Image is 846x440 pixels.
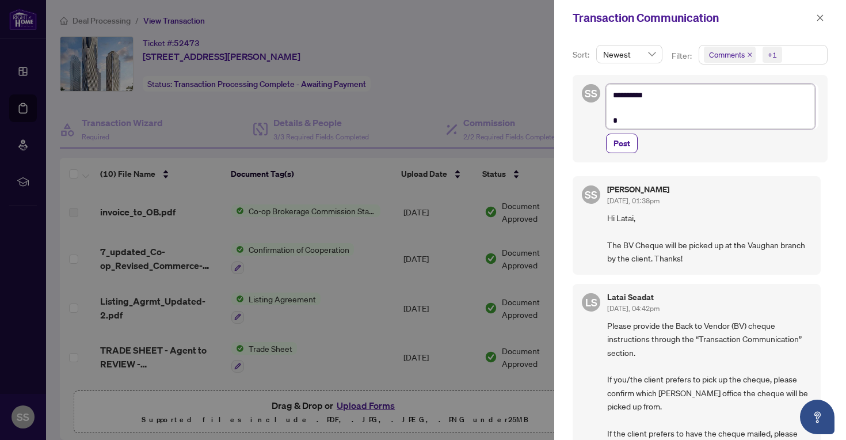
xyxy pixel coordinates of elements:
span: Comments [709,49,745,60]
span: close [816,14,824,22]
p: Filter: [672,50,693,62]
h5: Latai Seadat [607,293,660,301]
p: Sort: [573,48,592,61]
div: +1 [768,49,777,60]
button: Open asap [800,400,834,434]
span: close [747,52,753,58]
span: SS [585,187,597,203]
span: SS [585,85,597,101]
button: Post [606,134,638,153]
span: Newest [603,45,656,63]
span: Post [613,134,630,153]
h5: [PERSON_NAME] [607,185,669,194]
span: LS [585,294,597,310]
span: [DATE], 01:38pm [607,196,660,205]
span: Hi Latai, The BV Cheque will be picked up at the Vaughan branch by the client. Thanks! [607,211,811,265]
div: Transaction Communication [573,9,813,26]
span: [DATE], 04:42pm [607,304,660,313]
span: Comments [704,47,756,63]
